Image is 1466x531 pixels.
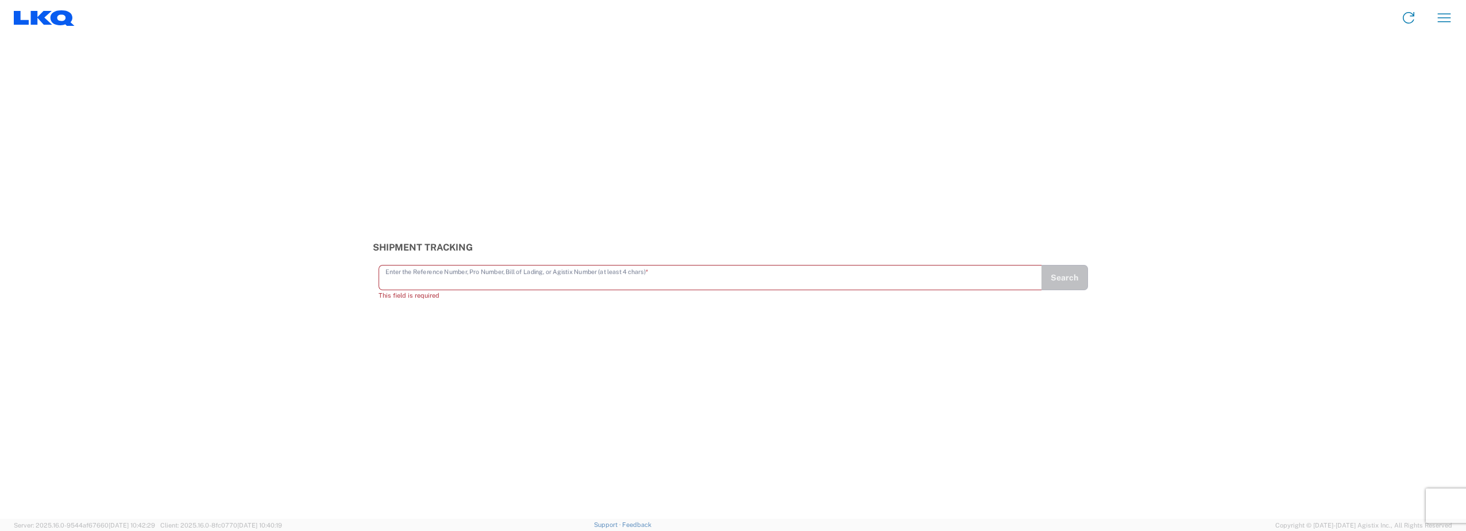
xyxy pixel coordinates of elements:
[594,521,623,528] a: Support
[622,521,651,528] a: Feedback
[160,522,282,529] span: Client: 2025.16.0-8fc0770
[14,522,155,529] span: Server: 2025.16.0-9544af67660
[109,522,155,529] span: [DATE] 10:42:29
[373,242,1094,253] h3: Shipment Tracking
[237,522,282,529] span: [DATE] 10:40:19
[379,290,1041,301] div: This field is required
[1275,520,1452,530] span: Copyright © [DATE]-[DATE] Agistix Inc., All Rights Reserved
